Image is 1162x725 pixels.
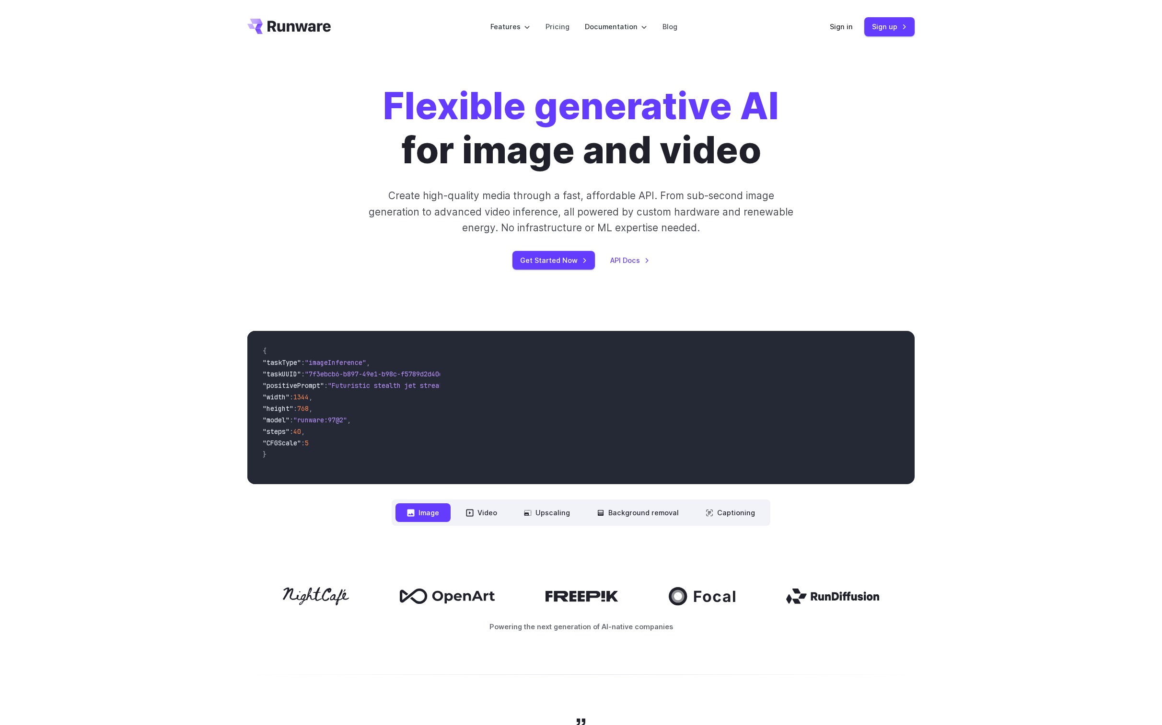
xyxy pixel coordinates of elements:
[301,370,305,378] span: :
[263,358,301,367] span: "taskType"
[830,21,853,32] a: Sign in
[328,381,677,390] span: "Futuristic stealth jet streaking through a neon-lit cityscape with glowing purple exhaust"
[263,427,290,436] span: "steps"
[263,416,290,424] span: "model"
[247,621,915,632] p: Powering the next generation of AI-native companies
[512,503,581,522] button: Upscaling
[610,255,650,266] a: API Docs
[490,21,530,32] label: Features
[263,450,267,459] span: }
[293,404,297,413] span: :
[347,416,351,424] span: ,
[293,393,309,401] span: 1344
[305,358,366,367] span: "imageInference"
[290,393,293,401] span: :
[263,347,267,355] span: {
[263,439,301,447] span: "CFGScale"
[368,188,795,236] p: Create high-quality media through a fast, affordable API. From sub-second image generation to adv...
[263,381,324,390] span: "positivePrompt"
[546,21,569,32] a: Pricing
[309,393,313,401] span: ,
[305,370,451,378] span: "7f3ebcb6-b897-49e1-b98c-f5789d2d40d7"
[293,416,347,424] span: "runware:97@2"
[383,84,779,172] h1: for image and video
[366,358,370,367] span: ,
[305,439,309,447] span: 5
[301,439,305,447] span: :
[247,19,331,34] a: Go to /
[301,427,305,436] span: ,
[263,393,290,401] span: "width"
[290,416,293,424] span: :
[383,84,779,128] strong: Flexible generative AI
[290,427,293,436] span: :
[324,381,328,390] span: :
[309,404,313,413] span: ,
[662,21,677,32] a: Blog
[512,251,595,270] a: Get Started Now
[293,427,301,436] span: 40
[297,404,309,413] span: 768
[585,503,690,522] button: Background removal
[585,21,647,32] label: Documentation
[301,358,305,367] span: :
[864,17,915,36] a: Sign up
[395,503,451,522] button: Image
[263,370,301,378] span: "taskUUID"
[454,503,509,522] button: Video
[694,503,767,522] button: Captioning
[263,404,293,413] span: "height"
